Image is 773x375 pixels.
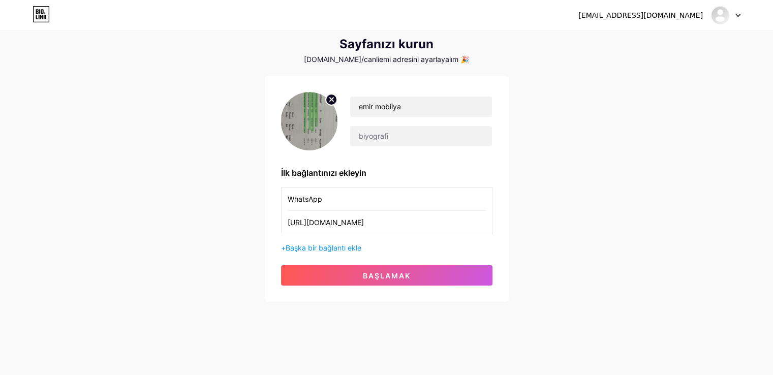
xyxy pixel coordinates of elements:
[710,6,730,25] img: canliemi
[350,126,491,146] input: biyografi
[350,97,491,117] input: Adınız
[363,271,411,280] font: başlamak
[281,168,366,178] font: İlk bağlantınızı ekleyin
[281,92,338,150] img: profile pic
[288,188,486,210] input: Bağlantı adı (Instagram'ım)
[281,265,492,286] button: başlamak
[286,243,361,252] font: Başka bir bağlantı ekle
[281,243,286,252] font: +
[288,211,486,234] input: URL (https://instagram.com/adınız)
[578,11,703,19] font: [EMAIL_ADDRESS][DOMAIN_NAME]
[339,37,434,51] font: Sayfanızı kurun
[304,55,469,64] font: [DOMAIN_NAME]/canliemi adresini ayarlayalım 🎉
